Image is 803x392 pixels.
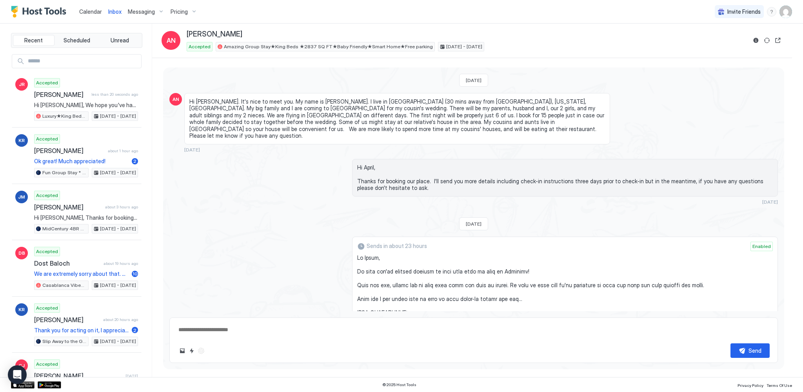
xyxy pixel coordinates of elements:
span: Invite Friends [727,8,761,15]
a: Host Tools Logo [11,6,70,18]
span: CJ [18,362,25,369]
button: Recent [13,35,55,46]
button: Upload image [178,346,187,356]
span: Hi [PERSON_NAME]. It's nice to meet you. My name is [PERSON_NAME]. I live in [GEOGRAPHIC_DATA] (3... [189,98,605,139]
span: JR [19,81,25,88]
button: Open reservation [773,36,783,45]
span: [DATE] - [DATE] [100,338,136,345]
span: Hi [PERSON_NAME], We hope you've had a fantastic trip so far! Just a quick reminder, checkout is ... [34,102,138,109]
span: [PERSON_NAME] [34,372,122,380]
a: App Store [11,381,35,388]
span: Accepted [36,79,58,86]
a: Terms Of Use [767,381,792,389]
button: Send [730,343,770,358]
span: Inbox [108,8,122,15]
span: Unread [111,37,129,44]
span: Enabled [752,243,771,250]
span: [DATE] - [DATE] [100,225,136,232]
button: Unread [99,35,140,46]
button: Sync reservation [762,36,772,45]
span: about 20 hours ago [103,317,138,322]
span: 2 [133,158,136,164]
span: JM [18,193,25,201]
span: [DATE] [466,221,481,227]
span: less than 20 seconds ago [91,92,138,97]
span: Accepted [36,304,58,312]
span: Slip Away to the Galaxy ♥ 10min to DT & UoA ♥ Baby Friendly ♥ Free Parking [42,338,87,345]
span: 2 [133,327,136,333]
span: 10 [133,271,138,277]
span: Calendar [79,8,102,15]
span: [DATE] [762,199,778,205]
span: Accepted [36,135,58,142]
span: about 3 hours ago [105,204,138,210]
span: Scheduled [64,37,90,44]
span: [DATE] - [DATE] [446,43,482,50]
span: Accepted [189,43,211,50]
span: Accepted [36,192,58,199]
span: Ok great! Much appreciated! [34,158,129,165]
a: Google Play Store [38,381,61,388]
span: Accepted [36,248,58,255]
a: Calendar [79,7,102,16]
span: Accepted [36,361,58,368]
a: Inbox [108,7,122,16]
span: [DATE] - [DATE] [100,169,136,176]
div: tab-group [11,33,142,48]
span: © 2025 Host Tools [382,382,416,387]
span: Recent [24,37,43,44]
span: Dost Baloch [34,259,100,267]
span: DB [18,250,25,257]
div: menu [767,7,776,16]
span: [PERSON_NAME] [34,91,88,98]
span: KR [18,306,25,313]
span: [DATE] - [DATE] [100,282,136,289]
div: User profile [779,5,792,18]
span: Hi April, Thanks for booking our place. I'll send you more details including check-in instruction... [357,164,773,191]
span: [PERSON_NAME] [34,203,102,211]
span: Messaging [128,8,155,15]
button: Quick reply [187,346,196,356]
span: [DATE] [125,374,138,379]
span: KR [18,137,25,144]
span: [PERSON_NAME] [187,30,242,39]
input: Input Field [25,55,141,68]
span: Terms Of Use [767,383,792,388]
span: Fun Group Stay * A/C * 5Mins to WEM * King Bed * Sleep16 * Crib* [42,169,87,176]
span: [PERSON_NAME] [34,316,100,324]
a: Privacy Policy [738,381,763,389]
span: Pricing [171,8,188,15]
span: [DATE] - [DATE] [100,113,136,120]
span: about 19 hours ago [104,261,138,266]
button: Reservation information [751,36,761,45]
div: Open Intercom Messenger [8,365,27,384]
button: Scheduled [56,35,98,46]
div: Send [748,346,761,355]
span: about 1 hour ago [108,148,138,153]
span: Privacy Policy [738,383,763,388]
span: [PERSON_NAME] [34,147,105,155]
span: [DATE] [184,147,200,153]
span: We are extremely sorry about that. Will make sure it doesn't happen again [34,270,129,277]
span: Sends in about 23 hours [367,242,427,250]
span: Luxury★King Beds ★[PERSON_NAME] Ave ★Smart Home ★Free Parking [42,113,87,120]
span: Casablanca Vibe★King Bed★Close to [PERSON_NAME] Ave and Uof A ★Smart Home★Free Parking [42,282,87,289]
span: AN [167,36,176,45]
span: AN [173,96,179,103]
span: [DATE] [466,77,481,83]
span: Hi [PERSON_NAME], Thanks for booking our place. I'll send you more details including check-in ins... [34,214,138,221]
span: Thank you for acting on it, I appreciate it. Again, my apologies for the late night message [34,327,129,334]
span: Amazing Group Stay★King Beds ★2837 SQ FT★Baby Friendly★Smart Home★Free parking [224,43,433,50]
span: MidCentury 4BR Home |NearWEM|Baby&Kid friendly|A/C [42,225,87,232]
